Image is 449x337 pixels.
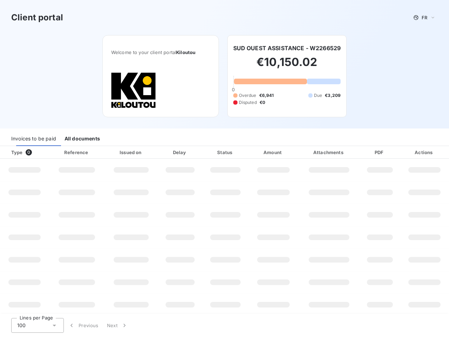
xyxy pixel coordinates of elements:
[314,92,322,99] span: Due
[260,99,265,106] span: €0
[325,92,341,99] span: €3,209
[111,49,210,55] span: Welcome to your client portal
[65,131,100,146] div: All documents
[11,11,63,24] h3: Client portal
[401,149,448,156] div: Actions
[159,149,201,156] div: Delay
[233,55,341,76] h2: €10,150.02
[11,131,56,146] div: Invoices to be paid
[111,72,156,108] img: Company logo
[64,150,88,155] div: Reference
[204,149,247,156] div: Status
[300,149,358,156] div: Attachments
[176,49,195,55] span: Kiloutou
[239,92,256,99] span: Overdue
[106,149,156,156] div: Issued on
[26,149,32,156] span: 0
[233,44,341,52] h6: SUD OUEST ASSISTANCE - W2266529
[259,92,274,99] span: €6,941
[64,318,103,333] button: Previous
[422,15,427,20] span: FR
[7,149,48,156] div: Type
[103,318,132,333] button: Next
[361,149,398,156] div: PDF
[232,87,235,92] span: 0
[239,99,257,106] span: Disputed
[250,149,297,156] div: Amount
[17,322,26,329] span: 100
